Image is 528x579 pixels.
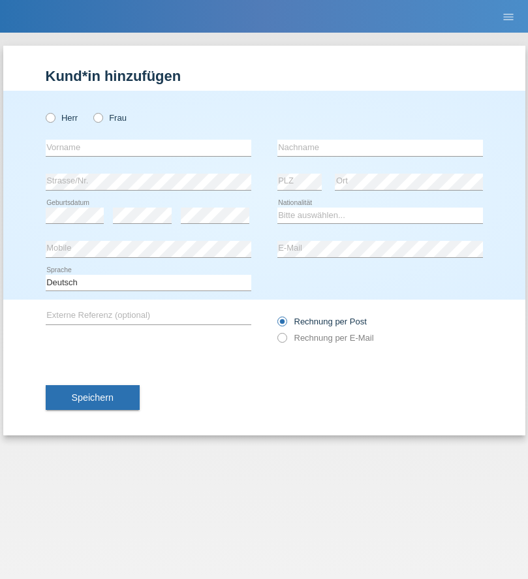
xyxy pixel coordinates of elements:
[46,113,78,123] label: Herr
[46,68,483,84] h1: Kund*in hinzufügen
[46,385,140,410] button: Speichern
[72,392,114,403] span: Speichern
[277,333,286,349] input: Rechnung per E-Mail
[277,317,286,333] input: Rechnung per Post
[277,317,367,326] label: Rechnung per Post
[46,113,54,121] input: Herr
[495,12,521,20] a: menu
[93,113,102,121] input: Frau
[277,333,374,343] label: Rechnung per E-Mail
[93,113,127,123] label: Frau
[502,10,515,23] i: menu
